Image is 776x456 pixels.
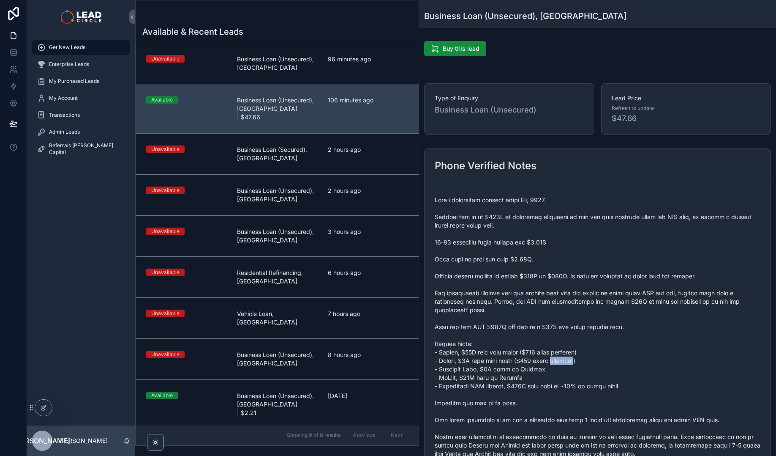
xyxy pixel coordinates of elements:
span: 8 hours ago [328,351,408,359]
div: Unavailable [151,187,180,194]
div: Unavailable [151,351,180,358]
span: Refresh to update [612,105,654,112]
span: Type of Enquiry [435,94,584,102]
p: [PERSON_NAME] [59,437,108,445]
span: Enterprise Leads [49,61,89,68]
div: scrollable content [27,34,135,168]
span: Referrals [PERSON_NAME] Capital [49,142,122,156]
a: Admin Leads [32,124,130,140]
a: UnavailableBusiness Loan (Secured), [GEOGRAPHIC_DATA]2 hours ago [136,133,419,174]
button: Buy this lead [424,41,486,56]
span: 2 hours ago [328,187,408,195]
div: Unavailable [151,228,180,235]
span: Business Loan (Unsecured), [GEOGRAPHIC_DATA] [237,187,318,203]
div: Available [151,392,173,399]
span: 2 hours ago [328,146,408,154]
h2: Phone Verified Notes [435,159,536,173]
span: 3 hours ago [328,228,408,236]
div: Unavailable [151,269,180,276]
span: Showing 9 of 9 results [287,432,340,439]
a: UnavailableVehicle Loan, [GEOGRAPHIC_DATA]7 hours ago [136,297,419,338]
h1: Business Loan (Unsecured), [GEOGRAPHIC_DATA] [424,10,626,22]
a: AvailableBusiness Loan (Unsecured), [GEOGRAPHIC_DATA] | $47.66106 minutes ago [136,84,419,133]
span: Vehicle Loan, [GEOGRAPHIC_DATA] [237,310,318,327]
div: Unavailable [151,310,180,317]
span: Business Loan (Unsecured), [GEOGRAPHIC_DATA] [237,351,318,368]
span: Business Loan (Unsecured), [GEOGRAPHIC_DATA] | $2.21 [237,392,318,417]
div: Unavailable [151,146,180,153]
span: My Account [49,95,78,102]
span: Get New Leads [49,44,85,51]
span: [DATE] [328,392,408,400]
span: Business Loan (Unsecured), [GEOGRAPHIC_DATA] [237,228,318,244]
a: UnavailableBusiness Loan (Unsecured), [GEOGRAPHIC_DATA]2 hours ago [136,174,419,215]
span: Transactions [49,112,80,118]
a: Get New Leads [32,40,130,55]
span: Business Loan (Unsecured), [GEOGRAPHIC_DATA] | $47.66 [237,96,318,121]
span: Admin Leads [49,129,80,135]
img: App logo [61,10,101,24]
a: AvailableBusiness Loan (Unsecured), [GEOGRAPHIC_DATA] | $2.21[DATE] [136,379,419,429]
h1: Available & Recent Leads [142,26,243,38]
span: Lead Price [612,94,761,102]
span: Business Loan (Unsecured) [435,104,584,116]
span: $47.66 [612,113,761,124]
span: 96 minutes ago [328,55,408,63]
a: Enterprise Leads [32,57,130,72]
span: Buy this lead [443,44,479,53]
span: 6 hours ago [328,269,408,277]
div: Available [151,96,173,104]
a: UnavailableResidential Refinancing, [GEOGRAPHIC_DATA]6 hours ago [136,256,419,297]
a: My Purchased Leads [32,74,130,89]
a: Transactions [32,107,130,123]
span: Business Loan (Unsecured), [GEOGRAPHIC_DATA] [237,55,318,72]
span: [PERSON_NAME] [14,436,70,446]
a: Referrals [PERSON_NAME] Capital [32,141,130,157]
span: Residential Refinancing, [GEOGRAPHIC_DATA] [237,269,318,286]
a: UnavailableBusiness Loan (Unsecured), [GEOGRAPHIC_DATA]3 hours ago [136,215,419,256]
span: My Purchased Leads [49,78,99,85]
span: 7 hours ago [328,310,408,318]
a: My Account [32,91,130,106]
span: 106 minutes ago [328,96,408,104]
a: UnavailableBusiness Loan (Unsecured), [GEOGRAPHIC_DATA]8 hours ago [136,338,419,379]
div: Unavailable [151,55,180,63]
span: Business Loan (Secured), [GEOGRAPHIC_DATA] [237,146,318,162]
a: UnavailableBusiness Loan (Unsecured), [GEOGRAPHIC_DATA]96 minutes ago [136,43,419,84]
